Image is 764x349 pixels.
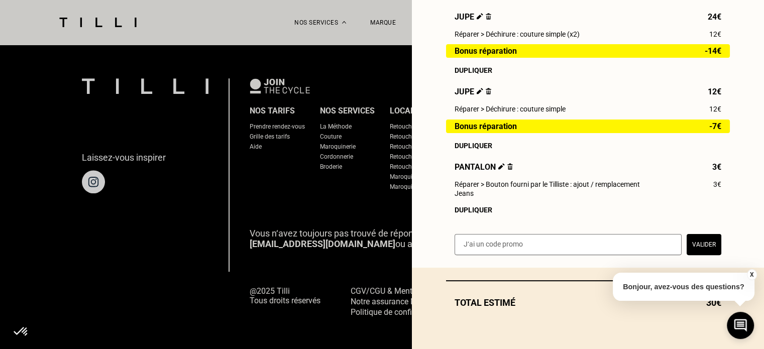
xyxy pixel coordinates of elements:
span: 3€ [712,162,721,172]
div: Total estimé [446,297,730,308]
img: Supprimer [486,13,491,20]
span: Bonus réparation [455,47,517,55]
div: Dupliquer [455,142,721,150]
img: Éditer [498,163,505,170]
button: Valider [687,234,721,255]
span: -7€ [709,122,721,131]
img: Éditer [477,13,483,20]
div: Dupliquer [455,66,721,74]
span: 24€ [708,12,721,22]
span: 3€ [713,180,721,188]
input: J‘ai un code promo [455,234,682,255]
span: Jupe [455,12,491,22]
img: Éditer [477,88,483,94]
span: 12€ [709,30,721,38]
span: Jeans [455,189,474,197]
span: Réparer > Déchirure : couture simple [455,105,566,113]
span: 12€ [708,87,721,96]
span: Pantalon [455,162,513,172]
span: -14€ [705,47,721,55]
span: Bonus réparation [455,122,517,131]
span: Jupe [455,87,491,96]
button: X [746,269,756,280]
div: Dupliquer [455,206,721,214]
p: Bonjour, avez-vous des questions? [613,273,754,301]
span: Réparer > Déchirure : couture simple (x2) [455,30,580,38]
span: Réparer > Bouton fourni par le Tilliste : ajout / remplacement [455,180,640,188]
img: Supprimer [486,88,491,94]
span: 12€ [709,105,721,113]
img: Supprimer [507,163,513,170]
